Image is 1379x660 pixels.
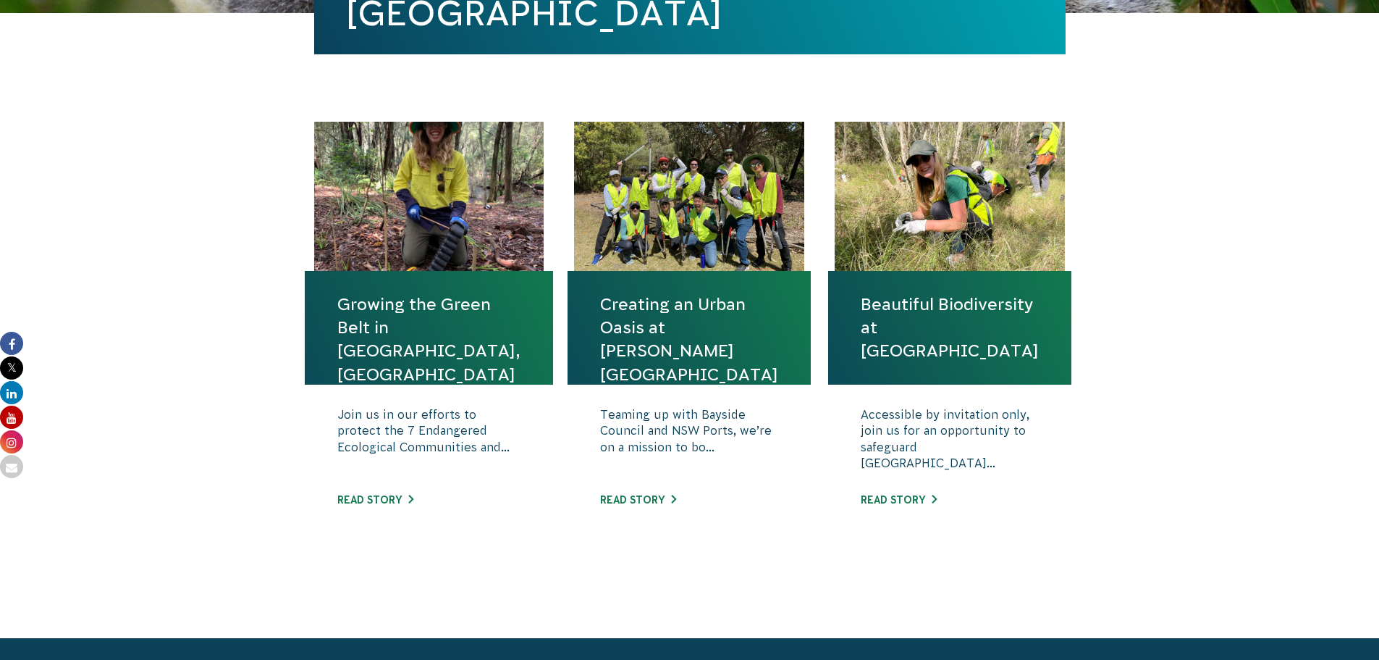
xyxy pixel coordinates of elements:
[337,406,520,479] p: Join us in our efforts to protect the 7 Endangered Ecological Communities and...
[861,406,1039,479] p: Accessible by invitation only, join us for an opportunity to safeguard [GEOGRAPHIC_DATA]...
[337,494,413,506] a: Read story
[600,293,778,386] a: Creating an Urban Oasis at [PERSON_NAME][GEOGRAPHIC_DATA]
[600,494,676,506] a: Read story
[600,406,778,479] p: Teaming up with Bayside Council and NSW Ports, we’re on a mission to bo...
[861,293,1039,363] a: Beautiful Biodiversity at [GEOGRAPHIC_DATA]
[861,494,937,506] a: Read story
[337,293,520,386] a: Growing the Green Belt in [GEOGRAPHIC_DATA], [GEOGRAPHIC_DATA]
